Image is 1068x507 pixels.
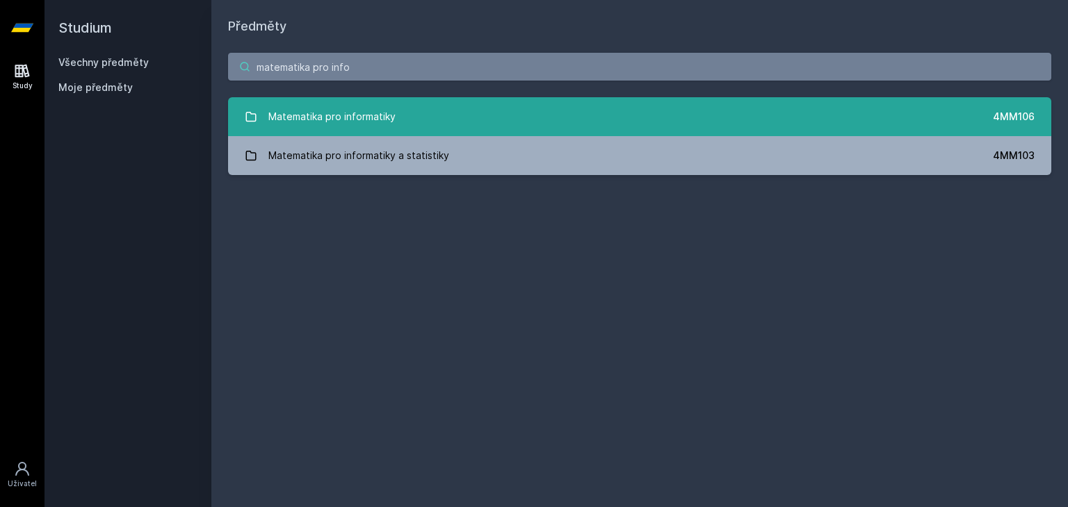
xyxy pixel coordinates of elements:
div: 4MM103 [993,149,1035,163]
div: Matematika pro informatiky [268,103,396,131]
span: Moje předměty [58,81,133,94]
div: Uživatel [8,479,37,489]
div: 4MM106 [993,110,1035,124]
input: Název nebo ident předmětu… [228,53,1051,81]
div: Study [13,81,33,91]
a: Matematika pro informatiky a statistiky 4MM103 [228,136,1051,175]
h1: Předměty [228,17,1051,36]
a: Matematika pro informatiky 4MM106 [228,97,1051,136]
a: Uživatel [3,454,42,496]
a: Všechny předměty [58,56,149,68]
a: Study [3,56,42,98]
div: Matematika pro informatiky a statistiky [268,142,449,169]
